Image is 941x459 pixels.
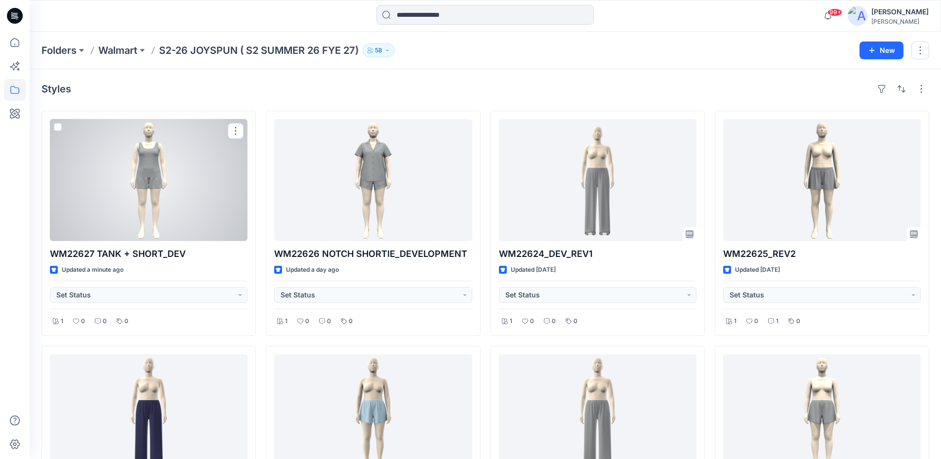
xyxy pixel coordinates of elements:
[499,119,696,241] a: WM22624_DEV_REV1
[871,18,929,25] div: [PERSON_NAME]
[305,316,309,327] p: 0
[124,316,128,327] p: 0
[159,43,359,57] p: S2-26 JOYSPUN ( S2 SUMMER 26 FYE 27)
[776,316,778,327] p: 1
[103,316,107,327] p: 0
[41,83,71,95] h4: Styles
[286,265,339,275] p: Updated a day ago
[573,316,577,327] p: 0
[734,316,736,327] p: 1
[735,265,780,275] p: Updated [DATE]
[859,42,903,59] button: New
[552,316,556,327] p: 0
[754,316,758,327] p: 0
[50,247,247,261] p: WM22627 TANK + SHORT_DEV
[510,316,512,327] p: 1
[827,8,842,16] span: 99+
[871,6,929,18] div: [PERSON_NAME]
[796,316,800,327] p: 0
[363,43,395,57] button: 58
[81,316,85,327] p: 0
[848,6,867,26] img: avatar
[511,265,556,275] p: Updated [DATE]
[375,45,382,56] p: 58
[50,119,247,241] a: WM22627 TANK + SHORT_DEV
[530,316,534,327] p: 0
[61,316,63,327] p: 1
[285,316,287,327] p: 1
[327,316,331,327] p: 0
[499,247,696,261] p: WM22624_DEV_REV1
[723,247,921,261] p: WM22625_REV2
[41,43,77,57] a: Folders
[349,316,353,327] p: 0
[274,247,472,261] p: WM22626 NOTCH SHORTIE_DEVELOPMENT
[98,43,137,57] a: Walmart
[723,119,921,241] a: WM22625_REV2
[62,265,123,275] p: Updated a minute ago
[274,119,472,241] a: WM22626 NOTCH SHORTIE_DEVELOPMENT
